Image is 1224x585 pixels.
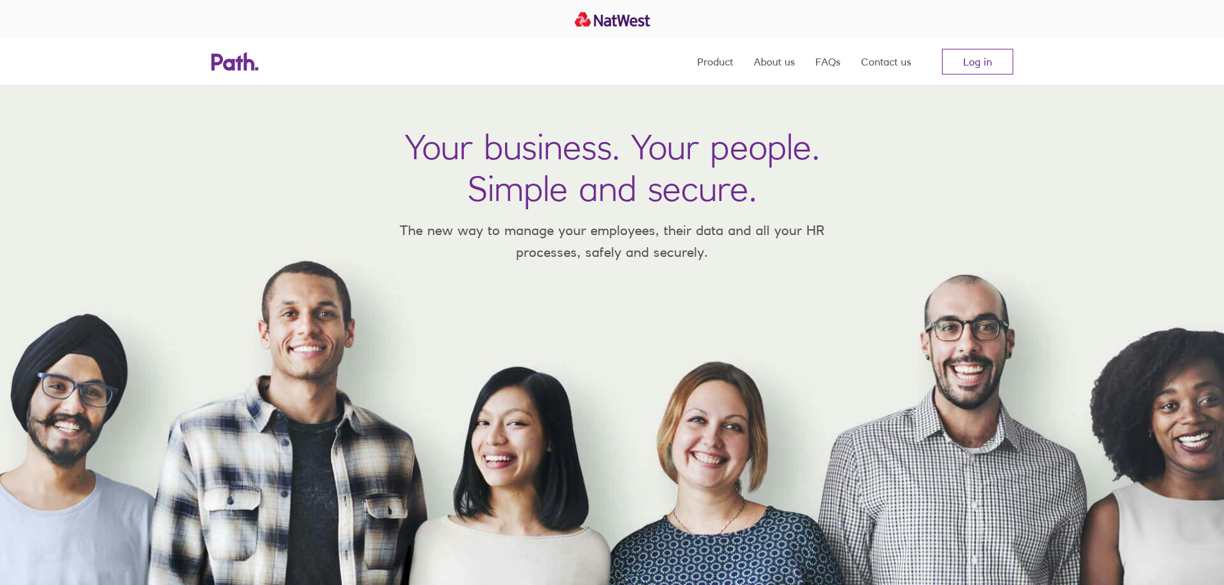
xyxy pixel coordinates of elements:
a: FAQs [815,39,840,85]
a: About us [754,39,795,85]
a: Log in [942,49,1013,74]
p: The new way to manage your employees, their data and all your HR processes, safely and securely. [381,220,844,263]
a: Contact us [861,39,911,85]
h1: Your business. Your people. Simple and secure. [405,126,820,209]
a: Product [697,39,733,85]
